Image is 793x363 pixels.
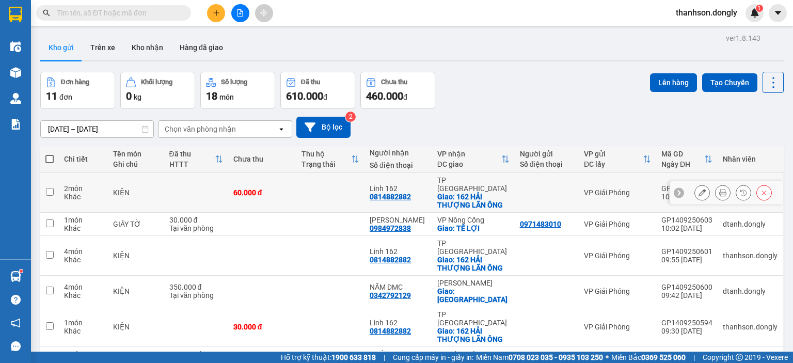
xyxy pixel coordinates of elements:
[296,117,351,138] button: Bộ lọc
[437,310,510,327] div: TP [GEOGRAPHIC_DATA]
[520,150,574,158] div: Người gửi
[260,9,267,17] span: aim
[611,352,686,363] span: Miền Bắc
[302,160,351,168] div: Trạng thái
[370,283,427,291] div: NĂM DMC
[10,93,21,104] img: warehouse-icon
[113,323,159,331] div: KIỆN
[370,161,427,169] div: Số điện thoại
[20,270,23,273] sup: 1
[64,291,103,299] div: Khác
[64,327,103,335] div: Khác
[370,149,427,157] div: Người nhận
[113,287,159,295] div: KIỆN
[64,155,103,163] div: Chi tiết
[437,193,510,209] div: Giao: 162 HẢI THƯỢNG LÃN ÔNG
[370,216,427,224] div: NHÔ THỊ HIỀN
[302,150,351,158] div: Thu hộ
[370,184,427,193] div: Linh 162
[366,90,403,102] span: 460.000
[437,350,510,358] div: VP Nông Cống
[113,150,159,158] div: Tên món
[736,354,743,361] span: copyright
[757,5,761,12] span: 1
[661,150,704,158] div: Mã GD
[64,224,103,232] div: Khác
[233,155,291,163] div: Chưa thu
[61,78,89,86] div: Đơn hàng
[370,193,411,201] div: 0814882882
[169,283,223,291] div: 350.000 đ
[10,271,21,282] img: warehouse-icon
[756,5,763,12] sup: 1
[437,224,510,232] div: Giao: TẾ LỢI
[64,350,103,358] div: 1 món
[113,251,159,260] div: KIỆN
[370,247,427,256] div: Linh 162
[584,251,651,260] div: VP Giải Phóng
[200,72,275,109] button: Số lượng18món
[331,353,376,361] strong: 1900 633 818
[207,4,225,22] button: plus
[169,291,223,299] div: Tại văn phòng
[437,239,510,256] div: TP [GEOGRAPHIC_DATA]
[661,291,712,299] div: 09:42 [DATE]
[437,279,510,287] div: [PERSON_NAME]
[661,193,712,201] div: 10:06 [DATE]
[171,35,231,60] button: Hàng đã giao
[403,93,407,101] span: đ
[370,327,411,335] div: 0814882882
[661,216,712,224] div: GP1409250603
[650,73,697,92] button: Lên hàng
[661,224,712,232] div: 10:02 [DATE]
[233,188,291,197] div: 60.000 đ
[584,220,651,228] div: VP Giải Phóng
[169,224,223,232] div: Tại văn phòng
[579,146,656,173] th: Toggle SortBy
[584,188,651,197] div: VP Giải Phóng
[165,124,236,134] div: Chọn văn phòng nhận
[59,93,72,101] span: đơn
[370,291,411,299] div: 0342792129
[11,295,21,305] span: question-circle
[661,184,712,193] div: GP1409250604
[661,283,712,291] div: GP1409250600
[384,352,385,363] span: |
[584,287,651,295] div: VP Giải Phóng
[280,72,355,109] button: Đã thu610.000đ
[11,318,21,328] span: notification
[113,160,159,168] div: Ghi chú
[301,78,320,86] div: Đã thu
[723,323,778,331] div: thanhson.dongly
[64,283,103,291] div: 4 món
[64,184,103,193] div: 2 món
[41,121,153,137] input: Select a date range.
[9,7,22,22] img: logo-vxr
[437,176,510,193] div: TP [GEOGRAPHIC_DATA]
[360,72,435,109] button: Chưa thu460.000đ
[169,350,223,358] div: 150.000 đ
[64,319,103,327] div: 1 món
[236,9,244,17] span: file-add
[437,327,510,343] div: Giao: 162 HẢI THƯỢNG LÃN ÔNG
[296,146,364,173] th: Toggle SortBy
[345,112,356,122] sup: 2
[723,251,778,260] div: thanhson.dongly
[476,352,603,363] span: Miền Nam
[437,160,501,168] div: ĐC giao
[584,160,643,168] div: ĐC lấy
[437,150,501,158] div: VP nhận
[641,353,686,361] strong: 0369 525 060
[370,319,427,327] div: Linh 162
[520,160,574,168] div: Số điện thoại
[120,72,195,109] button: Khối lượng0kg
[432,146,515,173] th: Toggle SortBy
[723,287,778,295] div: dtanh.dongly
[661,350,712,358] div: GP1409250593
[123,35,171,60] button: Kho nhận
[43,9,50,17] span: search
[126,90,132,102] span: 0
[10,67,21,78] img: warehouse-icon
[277,125,286,133] svg: open
[286,90,323,102] span: 610.000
